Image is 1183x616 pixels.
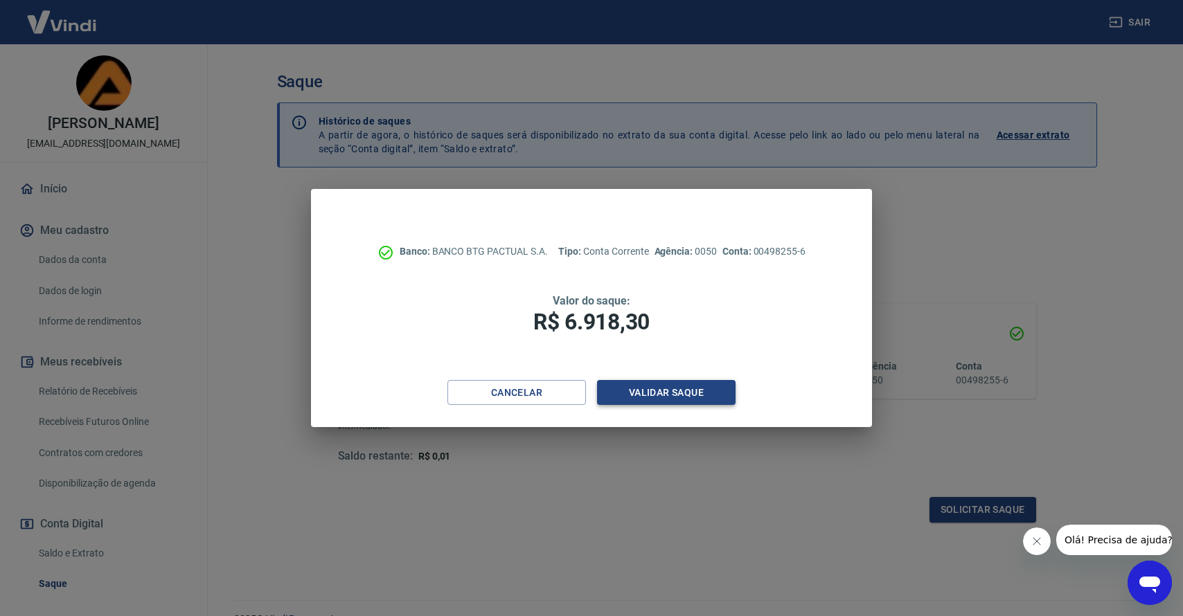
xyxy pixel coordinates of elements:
iframe: Mensagem da empresa [1056,525,1172,555]
button: Validar saque [597,380,736,406]
iframe: Botão para abrir a janela de mensagens [1128,561,1172,605]
span: Tipo: [558,246,583,257]
button: Cancelar [447,380,586,406]
p: 00498255-6 [722,244,806,259]
p: Conta Corrente [558,244,648,259]
p: 0050 [655,244,717,259]
iframe: Fechar mensagem [1023,527,1051,555]
span: Banco: [400,246,432,257]
p: BANCO BTG PACTUAL S.A. [400,244,548,259]
span: R$ 6.918,30 [533,309,650,335]
span: Valor do saque: [553,294,630,307]
span: Conta: [722,246,754,257]
span: Olá! Precisa de ajuda? [8,10,116,21]
span: Agência: [655,246,695,257]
